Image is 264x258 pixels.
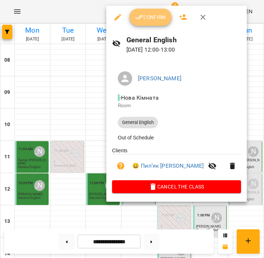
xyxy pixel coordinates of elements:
[126,46,241,54] p: [DATE] 12:00 - 13:00
[118,182,235,191] span: Cancel the class
[118,102,235,109] p: Room
[112,157,129,175] button: Unpaid. Bill the attendance?
[118,94,160,101] span: - Нова Кімната
[126,34,241,46] h6: General English
[135,13,166,21] span: Confirm
[132,162,204,170] a: 😀 Пип’як [PERSON_NAME]
[118,119,158,126] span: General English
[112,147,241,180] ul: Clients
[129,9,172,26] button: Confirm
[112,131,241,144] li: Out of Schedule
[112,180,241,193] button: Cancel the class
[138,75,181,82] a: [PERSON_NAME]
